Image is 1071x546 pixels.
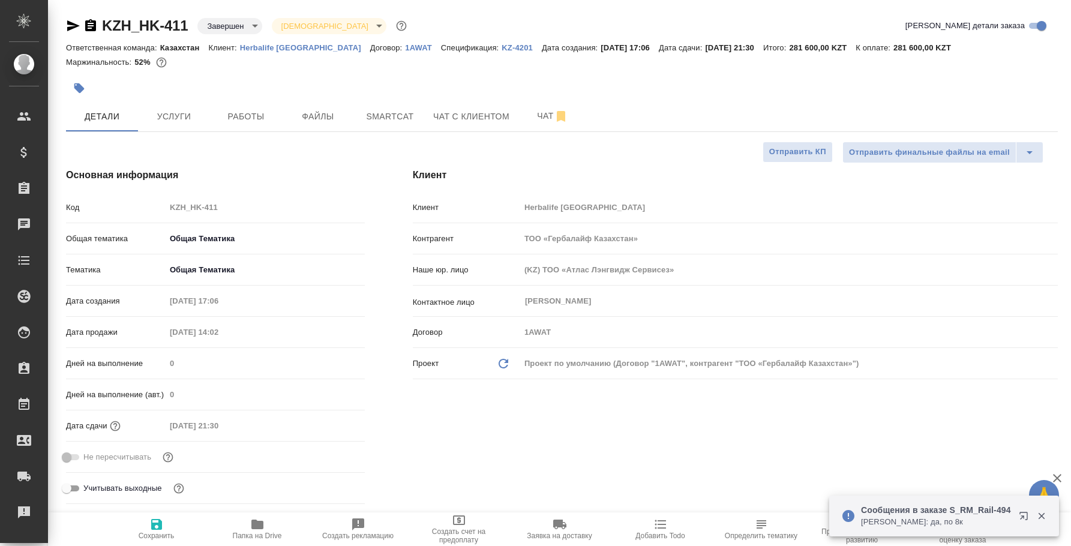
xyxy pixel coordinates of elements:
[171,481,187,496] button: Выбери, если сб и вс нужно считать рабочими днями для выполнения заказа.
[145,109,203,124] span: Услуги
[527,532,592,540] span: Заявка на доставку
[66,389,166,401] p: Дней на выполнение (авт.)
[601,43,659,52] p: [DATE] 17:06
[166,355,365,372] input: Пустое поле
[166,199,365,216] input: Пустое поле
[502,43,542,52] p: KZ-4201
[160,449,176,465] button: Включи, если не хочешь, чтобы указанная дата сдачи изменилась после переставления заказа в 'Подтв...
[107,418,123,434] button: Если добавить услуги и заполнить их объемом, то дата рассчитается автоматически
[413,326,520,338] p: Договор
[66,202,166,214] p: Код
[405,43,441,52] p: 1AWAT
[520,323,1058,341] input: Пустое поле
[203,21,247,31] button: Завершен
[861,504,1011,516] p: Сообщения в заказе S_RM_Rail-494
[635,532,685,540] span: Добавить Todo
[441,43,502,52] p: Спецификация:
[83,482,162,494] span: Учитывать выходные
[166,292,271,310] input: Пустое поле
[83,451,151,463] span: Не пересчитывать
[361,109,419,124] span: Smartcat
[905,20,1025,32] span: [PERSON_NAME] детали заказа
[66,168,365,182] h4: Основная информация
[763,142,833,163] button: Отправить КП
[542,43,601,52] p: Дата создания:
[554,109,568,124] svg: Отписаться
[207,512,308,546] button: Папка на Drive
[849,146,1010,160] span: Отправить финальные файлы на email
[370,43,406,52] p: Договор:
[272,18,386,34] div: Завершен
[1034,482,1054,508] span: 🙏
[405,42,441,52] a: 1AWAT
[106,512,207,546] button: Сохранить
[66,19,80,33] button: Скопировать ссылку для ЯМессенджера
[166,229,365,249] div: Общая Тематика
[893,43,960,52] p: 281 600,00 KZT
[520,199,1058,216] input: Пустое поле
[83,19,98,33] button: Скопировать ссылку
[308,512,409,546] button: Создать рекламацию
[812,512,913,546] button: Призвать менеджера по развитию
[66,264,166,276] p: Тематика
[763,43,789,52] p: Итого:
[208,43,239,52] p: Клиент:
[66,295,166,307] p: Дата создания
[711,512,812,546] button: Определить тематику
[160,43,209,52] p: Казахстан
[139,532,175,540] span: Сохранить
[66,420,107,432] p: Дата сдачи
[278,21,372,31] button: [DEMOGRAPHIC_DATA]
[725,532,797,540] span: Определить тематику
[433,109,509,124] span: Чат с клиентом
[289,109,347,124] span: Файлы
[154,55,169,70] button: 120000.00 KZT;
[134,58,153,67] p: 52%
[197,18,262,34] div: Завершен
[509,512,610,546] button: Заявка на доставку
[524,109,581,124] span: Чат
[1029,511,1054,521] button: Закрыть
[66,326,166,338] p: Дата продажи
[856,43,893,52] p: К оплате:
[502,42,542,52] a: KZ-4201
[520,353,1058,374] div: Проект по умолчанию (Договор "1AWAT", контрагент "ТОО «Гербалайф Казахстан»")
[240,42,370,52] a: Herbalife [GEOGRAPHIC_DATA]
[413,296,520,308] p: Контактное лицо
[240,43,370,52] p: Herbalife [GEOGRAPHIC_DATA]
[166,260,365,280] div: Общая Тематика
[166,417,271,434] input: Пустое поле
[659,43,705,52] p: Дата сдачи:
[413,264,520,276] p: Наше юр. лицо
[102,17,188,34] a: KZH_HK-411
[842,142,1043,163] div: split button
[409,512,509,546] button: Создать счет на предоплату
[66,233,166,245] p: Общая тематика
[520,261,1058,278] input: Пустое поле
[166,323,271,341] input: Пустое поле
[413,202,520,214] p: Клиент
[66,58,134,67] p: Маржинальность:
[1012,504,1040,533] button: Открыть в новой вкладке
[66,43,160,52] p: Ответственная команда:
[413,233,520,245] p: Контрагент
[769,145,826,159] span: Отправить КП
[842,142,1016,163] button: Отправить финальные файлы на email
[413,168,1058,182] h4: Клиент
[73,109,131,124] span: Детали
[520,230,1058,247] input: Пустое поле
[819,527,905,544] span: Призвать менеджера по развитию
[217,109,275,124] span: Работы
[416,527,502,544] span: Создать счет на предоплату
[610,512,711,546] button: Добавить Todo
[861,516,1011,528] p: [PERSON_NAME]: да, по 8к
[705,43,763,52] p: [DATE] 21:30
[233,532,282,540] span: Папка на Drive
[322,532,394,540] span: Создать рекламацию
[1029,480,1059,510] button: 🙏
[789,43,856,52] p: 281 600,00 KZT
[394,18,409,34] button: Доп статусы указывают на важность/срочность заказа
[66,75,92,101] button: Добавить тэг
[66,358,166,370] p: Дней на выполнение
[413,358,439,370] p: Проект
